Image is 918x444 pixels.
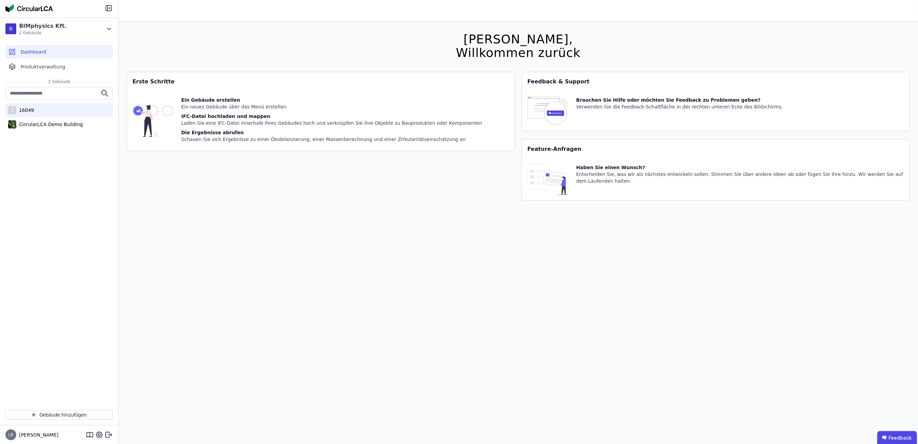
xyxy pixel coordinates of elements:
[19,22,66,30] div: BIMphysics Kft.
[5,23,16,34] div: B
[576,103,783,110] div: Verwenden Sie die Feedback-Schaltfläche in der rechten unteren Ecke des Bildschirms.
[181,103,482,110] div: Ein neues Gebäude über das Menü erstellen
[19,30,66,36] span: 2 Gebäude
[5,4,53,12] img: Concular
[16,431,58,438] span: [PERSON_NAME]
[20,63,65,70] span: Produktverwaltung
[181,113,482,120] div: IFC-Datei hochladen und mappen
[181,97,482,103] div: Ein Gebäude erstellen
[132,97,173,145] img: getting_started_tile-DrF_GRSv.svg
[16,121,83,128] div: CircularLCA Demo Building
[5,410,113,420] button: Gebäude hinzufügen
[181,129,482,136] div: Die Ergebnisse abrufen
[20,48,46,55] span: Dashboard
[527,164,568,195] img: feature_request_tile-UiXE1qGU.svg
[127,72,515,91] div: Erste Schritte
[576,171,904,184] div: Entscheiden Sie, was wir als nächstes entwickeln sollen. Stimmen Sie über andere Ideen ab oder fü...
[522,140,910,159] div: Feature-Anfragen
[41,79,77,84] span: 2 Gebäude
[8,119,16,130] img: CircularLCA Demo Building
[8,106,16,114] div: 1
[456,46,581,60] div: Willkommen zurück
[181,120,482,126] div: Laden Sie eine IFC-Datei innerhalb Ihres Gebäudes hoch und verknüpfen Sie ihre Objekte zu Bauprod...
[527,97,568,125] img: feedback-icon-HCTs5lye.svg
[456,33,581,46] div: [PERSON_NAME],
[8,433,14,437] span: LB
[522,72,910,91] div: Feedback & Support
[16,107,34,114] div: 16049
[576,97,783,103] div: Brauchen Sie Hilfe oder möchten Sie Feedback zu Problemen geben?
[576,164,904,171] div: Haben Sie einen Wunsch?
[181,136,482,143] div: Schauen Sie sich Ergebnisse zu einer Ökobilanzierung, einer Massenberechnung und einer Zirkularit...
